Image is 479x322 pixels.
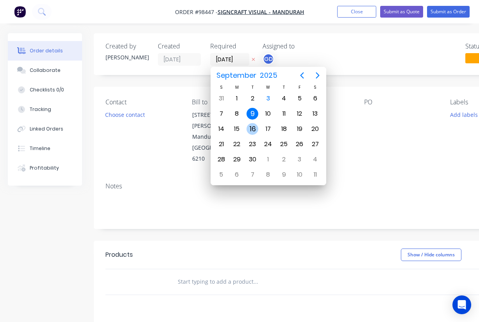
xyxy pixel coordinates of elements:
button: Collaborate [8,61,82,80]
div: Saturday, October 11, 2025 [309,169,321,181]
div: Monday, September 8, 2025 [231,108,243,120]
div: F [292,84,307,91]
div: [STREET_ADDRESS][PERSON_NAME]Mandurah, , [GEOGRAPHIC_DATA], 6210 [186,109,264,165]
div: [STREET_ADDRESS][PERSON_NAME] [192,109,257,131]
div: S [213,84,229,91]
div: Tuesday, September 2, 2025 [247,93,258,104]
div: Saturday, September 20, 2025 [309,123,321,135]
div: Tuesday, September 9, 2025 [247,108,258,120]
div: Tuesday, September 23, 2025 [247,138,258,150]
div: Created by [105,43,148,50]
div: Wednesday, October 8, 2025 [262,169,274,181]
div: Wednesday, October 1, 2025 [262,154,274,165]
div: Checklists 0/0 [30,86,64,93]
div: Monday, September 29, 2025 [231,154,243,165]
div: Friday, September 19, 2025 [294,123,306,135]
button: Next page [310,68,325,83]
div: Friday, October 10, 2025 [294,169,306,181]
div: Products [105,250,133,259]
button: Linked Orders [8,119,82,139]
button: Previous page [294,68,310,83]
button: Submit as Quote [380,6,423,18]
div: Required [210,43,253,50]
div: Created [158,43,201,50]
div: Sunday, September 28, 2025 [215,154,227,165]
div: Tuesday, September 16, 2025 [247,123,258,135]
div: Sunday, September 21, 2025 [215,138,227,150]
div: Monday, September 22, 2025 [231,138,243,150]
div: Saturday, September 27, 2025 [309,138,321,150]
button: Show / Hide columns [401,249,461,261]
div: Bill to [192,98,266,106]
div: Saturday, October 4, 2025 [309,154,321,165]
button: Choose contact [101,109,149,120]
div: Tuesday, September 30, 2025 [247,154,258,165]
div: Thursday, September 18, 2025 [278,123,290,135]
button: GD [263,53,274,65]
div: Order details [30,47,63,54]
button: Submit as Order [427,6,470,18]
div: Wednesday, September 10, 2025 [262,108,274,120]
div: Contact [105,98,179,106]
div: Thursday, October 2, 2025 [278,154,290,165]
div: Friday, September 12, 2025 [294,108,306,120]
div: Profitability [30,165,59,172]
div: Thursday, September 4, 2025 [278,93,290,104]
div: W [260,84,276,91]
input: Start typing to add a product... [177,274,334,290]
div: M [229,84,245,91]
div: Sunday, September 14, 2025 [215,123,227,135]
div: Sunday, August 31, 2025 [215,93,227,104]
div: T [245,84,260,91]
div: [PERSON_NAME] [105,53,148,61]
button: Tracking [8,100,82,119]
div: Sunday, October 5, 2025 [215,169,227,181]
div: Monday, September 1, 2025 [231,93,243,104]
span: 2025 [258,68,279,82]
div: Today, Wednesday, September 3, 2025 [262,93,274,104]
div: Monday, September 15, 2025 [231,123,243,135]
button: Close [337,6,376,18]
div: Timeline [30,145,50,152]
div: Wednesday, September 24, 2025 [262,138,274,150]
button: Order details [8,41,82,61]
button: Checklists 0/0 [8,80,82,100]
div: Thursday, October 9, 2025 [278,169,290,181]
div: Saturday, September 6, 2025 [309,93,321,104]
div: Mandurah, , [GEOGRAPHIC_DATA], 6210 [192,131,257,164]
div: Open Intercom Messenger [452,295,471,314]
div: Tracking [30,106,51,113]
span: Order #98447 - [175,8,218,16]
div: Thursday, September 11, 2025 [278,108,290,120]
div: PO [364,98,438,106]
img: Factory [14,6,26,18]
div: Friday, October 3, 2025 [294,154,306,165]
div: Linked Orders [30,125,63,132]
button: Timeline [8,139,82,158]
div: Tuesday, October 7, 2025 [247,169,258,181]
div: Assigned to [263,43,341,50]
button: September2025 [211,68,282,82]
div: Friday, September 5, 2025 [294,93,306,104]
div: Wednesday, September 17, 2025 [262,123,274,135]
div: Sunday, September 7, 2025 [215,108,227,120]
div: T [276,84,292,91]
div: Friday, September 26, 2025 [294,138,306,150]
a: Signcraft Visual - Mandurah [218,8,304,16]
div: Collaborate [30,67,61,74]
div: Thursday, September 25, 2025 [278,138,290,150]
div: S [307,84,323,91]
div: Saturday, September 13, 2025 [309,108,321,120]
div: Monday, October 6, 2025 [231,169,243,181]
span: September [214,68,258,82]
button: Profitability [8,158,82,178]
